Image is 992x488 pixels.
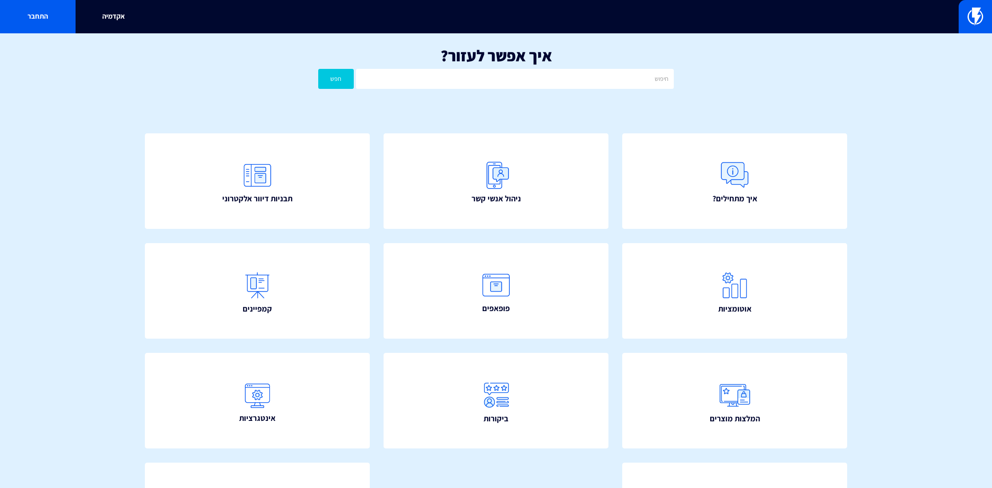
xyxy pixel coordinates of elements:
button: חפש [318,69,354,89]
span: ביקורות [484,413,508,424]
span: קמפיינים [243,303,272,315]
a: אוטומציות [622,243,847,339]
span: אוטומציות [718,303,752,315]
span: ניהול אנשי קשר [472,193,521,204]
a: פופאפים [384,243,608,339]
a: אינטגרציות [145,353,370,448]
a: ניהול אנשי קשר [384,133,608,229]
a: קמפיינים [145,243,370,339]
span: המלצות מוצרים [710,413,760,424]
span: אינטגרציות [239,412,276,424]
a: תבניות דיוור אלקטרוני [145,133,370,229]
a: ביקורות [384,353,608,448]
a: איך מתחילים? [622,133,847,229]
h1: איך אפשר לעזור? [13,47,979,64]
span: תבניות דיוור אלקטרוני [222,193,292,204]
span: פופאפים [482,303,510,314]
input: חיפוש [356,69,674,89]
span: איך מתחילים? [712,193,757,204]
a: המלצות מוצרים [622,353,847,448]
